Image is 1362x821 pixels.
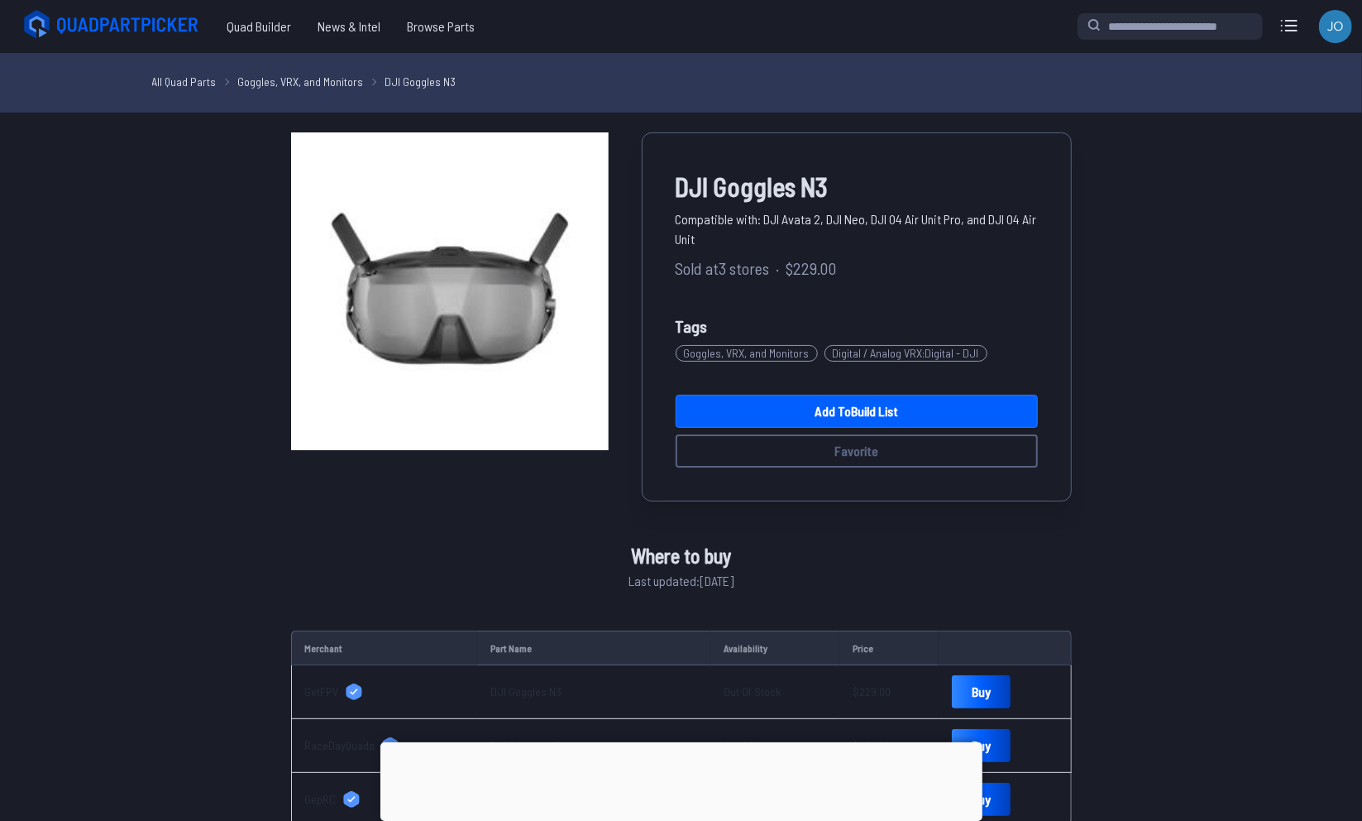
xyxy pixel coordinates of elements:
[305,684,464,700] a: GetFPV
[676,209,1038,249] span: Compatible with: DJI Avata 2, DJI Neo, DJI O4 Air Unit Pro, and DJI O4 Air Unit
[676,256,770,281] span: Sold at 3 stores
[710,665,839,719] td: Out Of Stock
[676,435,1038,468] button: Favorite
[777,256,780,281] span: ·
[676,338,824,368] a: Goggles, VRX, and Monitors
[631,541,731,571] span: Where to buy
[839,665,939,719] td: $229.00
[952,675,1011,708] a: Buy
[305,737,464,754] a: RaceDayQuads
[380,742,982,817] iframe: Advertisement
[710,719,839,773] td: Out Of Stock
[305,791,464,808] a: GepRC
[710,631,839,665] td: Availability
[952,729,1011,762] a: Buy
[824,345,987,362] span: Digital / Analog VRX : Digital - DJI
[1319,10,1352,43] img: User
[152,73,217,90] a: All Quad Parts
[786,256,837,281] span: $229.00
[490,738,562,752] a: DJI Goggles N3
[824,338,994,368] a: Digital / Analog VRX:Digital - DJI
[676,345,818,362] span: Goggles, VRX, and Monitors
[394,10,488,43] a: Browse Parts
[305,791,337,808] span: GepRC
[304,10,394,43] a: News & Intel
[305,737,375,754] span: RaceDayQuads
[676,395,1038,428] a: Add toBuild List
[238,73,364,90] a: Goggles, VRX, and Monitors
[676,316,708,336] span: Tags
[839,631,939,665] td: Price
[490,684,562,699] a: DJI Goggles N3
[628,571,734,591] span: Last updated: [DATE]
[213,10,304,43] a: Quad Builder
[291,132,609,450] img: image
[385,73,456,90] a: DJI Goggles N3
[305,684,339,700] span: GetFPV
[839,719,939,773] td: $229.00
[291,631,477,665] td: Merchant
[676,166,1038,206] span: DJI Goggles N3
[477,631,710,665] td: Part Name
